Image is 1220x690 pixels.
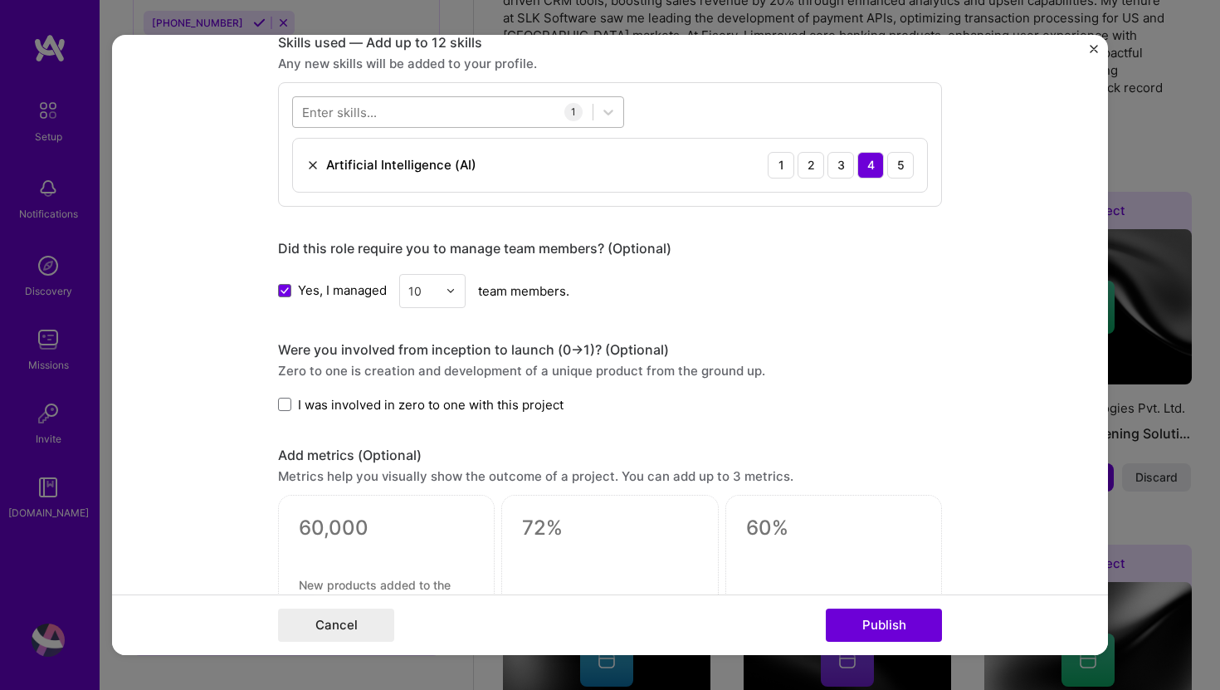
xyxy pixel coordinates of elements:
[278,447,942,464] div: Add metrics (Optional)
[302,103,377,120] div: Enter skills...
[278,55,942,72] div: Any new skills will be added to your profile.
[857,152,884,179] div: 4
[887,152,914,179] div: 5
[306,159,320,172] img: Remove
[798,152,824,179] div: 2
[298,396,564,414] span: I was involved in zero to one with this project
[826,609,942,642] button: Publish
[326,156,476,174] div: Artificial Intelligence (AI)
[278,341,942,359] div: Were you involved from inception to launch (0 -> 1)? (Optional)
[278,467,942,485] div: Metrics help you visually show the outcome of a project. You can add up to 3 metrics.
[278,609,394,642] button: Cancel
[278,34,942,51] div: Skills used — Add up to 12 skills
[1090,45,1098,62] button: Close
[446,286,456,296] img: drop icon
[278,240,942,257] div: Did this role require you to manage team members? (Optional)
[768,152,794,179] div: 1
[278,274,942,308] div: team members.
[827,152,854,179] div: 3
[278,362,942,379] div: Zero to one is creation and development of a unique product from the ground up.
[564,103,583,121] div: 1
[298,281,387,299] span: Yes, I managed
